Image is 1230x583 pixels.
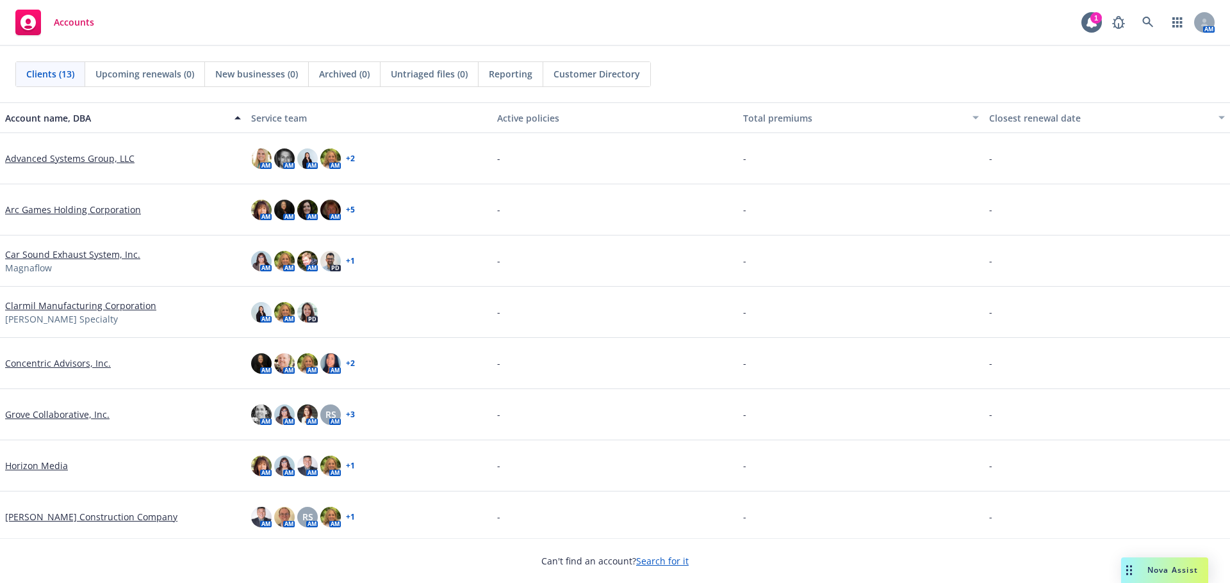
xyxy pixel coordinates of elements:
a: + 2 [346,360,355,367]
a: + 1 [346,513,355,521]
span: New businesses (0) [215,67,298,81]
span: Customer Directory [553,67,640,81]
span: - [497,459,500,472]
img: photo [297,148,318,169]
span: - [743,152,746,165]
div: 1 [1090,12,1102,24]
a: + 5 [346,206,355,214]
span: - [743,459,746,472]
button: Active policies [492,102,738,133]
span: - [989,203,992,216]
a: Clarmil Manufacturing Corporation [5,299,156,312]
div: Service team [251,111,487,125]
a: Search for it [636,555,689,567]
img: photo [320,507,341,527]
img: photo [251,148,272,169]
img: photo [320,456,341,476]
img: photo [274,353,295,374]
img: photo [274,507,295,527]
img: photo [274,404,295,425]
span: - [497,408,500,421]
a: Advanced Systems Group, LLC [5,152,135,165]
img: photo [320,353,341,374]
span: - [989,254,992,268]
button: Nova Assist [1121,557,1208,583]
span: Nova Assist [1147,564,1198,575]
a: + 1 [346,257,355,265]
a: Search [1135,10,1161,35]
a: Car Sound Exhaust System, Inc. [5,248,140,261]
img: photo [297,456,318,476]
span: - [989,459,992,472]
span: Accounts [54,17,94,28]
div: Total premiums [743,111,965,125]
img: photo [320,148,341,169]
span: Can't find an account? [541,554,689,568]
a: + 3 [346,411,355,419]
a: Grove Collaborative, Inc. [5,408,110,421]
span: - [497,510,500,523]
span: - [743,203,746,216]
a: Concentric Advisors, Inc. [5,356,111,370]
img: photo [274,302,295,323]
span: Clients (13) [26,67,74,81]
span: Magnaflow [5,261,52,275]
span: - [743,254,746,268]
img: photo [274,456,295,476]
a: Horizon Media [5,459,68,472]
div: Active policies [497,111,733,125]
a: + 2 [346,155,355,163]
span: - [743,510,746,523]
span: RS [325,408,336,421]
img: photo [297,302,318,323]
img: photo [251,200,272,220]
a: Arc Games Holding Corporation [5,203,141,216]
img: photo [297,404,318,425]
img: photo [320,200,341,220]
span: - [743,408,746,421]
span: - [989,356,992,370]
span: [PERSON_NAME] Specialty [5,312,118,326]
img: photo [297,251,318,271]
img: photo [251,302,272,323]
div: Account name, DBA [5,111,227,125]
span: Untriaged files (0) [391,67,468,81]
img: photo [297,353,318,374]
span: - [497,152,500,165]
a: [PERSON_NAME] Construction Company [5,510,177,523]
span: Reporting [489,67,532,81]
span: - [497,203,500,216]
span: - [989,510,992,523]
img: photo [297,200,318,220]
span: - [989,152,992,165]
span: Upcoming renewals (0) [95,67,194,81]
img: photo [251,251,272,271]
span: - [743,356,746,370]
img: photo [251,353,272,374]
button: Closest renewal date [984,102,1230,133]
img: photo [320,251,341,271]
span: - [743,305,746,319]
button: Service team [246,102,492,133]
img: photo [251,456,272,476]
img: photo [251,507,272,527]
button: Total premiums [738,102,984,133]
a: Accounts [10,4,99,40]
span: RS [302,510,313,523]
img: photo [274,251,295,271]
a: Switch app [1165,10,1190,35]
span: Archived (0) [319,67,370,81]
a: Report a Bug [1106,10,1131,35]
a: + 1 [346,462,355,470]
div: Drag to move [1121,557,1137,583]
img: photo [274,200,295,220]
img: photo [274,148,295,169]
span: - [989,408,992,421]
div: Closest renewal date [989,111,1211,125]
span: - [989,305,992,319]
span: - [497,254,500,268]
span: - [497,356,500,370]
span: - [497,305,500,319]
img: photo [251,404,272,425]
